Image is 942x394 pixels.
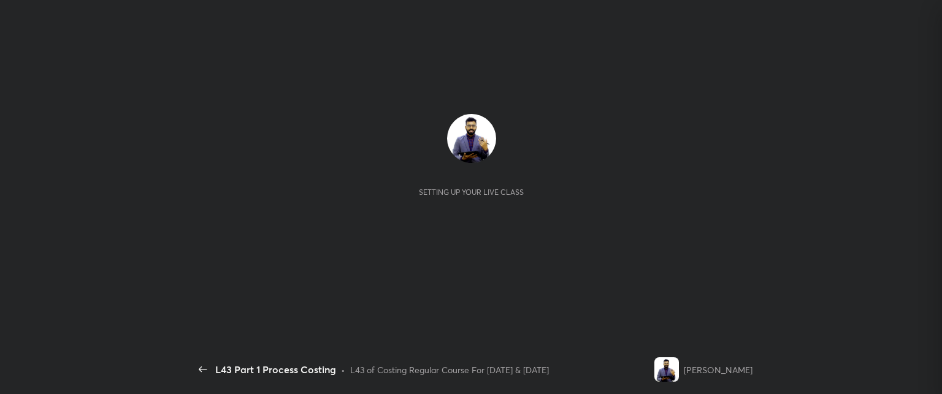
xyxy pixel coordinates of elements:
div: • [341,363,345,376]
div: Setting up your live class [419,188,524,197]
div: L43 of Costing Regular Course For [DATE] & [DATE] [350,363,549,376]
div: L43 Part 1 Process Costing [215,362,336,377]
img: 78d879e9ade943c4a63fa74a256d960a.jpg [654,357,679,382]
div: [PERSON_NAME] [684,363,752,376]
img: 78d879e9ade943c4a63fa74a256d960a.jpg [447,114,496,163]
